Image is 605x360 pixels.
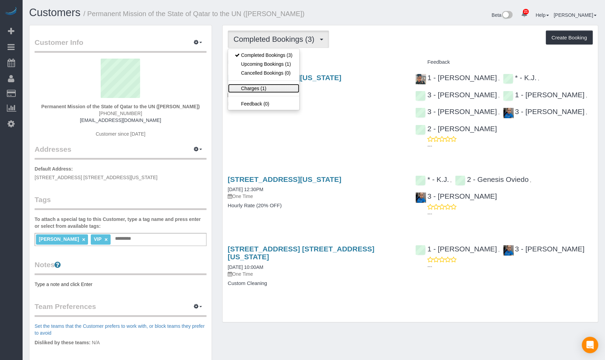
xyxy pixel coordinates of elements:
span: Customer since [DATE] [96,131,145,137]
a: 2 - Genesis Oviedo [455,175,529,183]
a: [STREET_ADDRESS][US_STATE] [228,175,341,183]
span: 21 [523,9,529,14]
label: To attach a special tag to this Customer, type a tag name and press enter or select from availabl... [35,216,206,229]
span: , [498,76,500,81]
pre: Type a note and click Enter [35,281,206,288]
a: × [82,237,85,243]
a: * - K.J. [503,74,537,82]
img: 3 - Geraldin Bastidas [416,193,426,203]
a: Feedback (0) [228,99,299,108]
a: Help [535,12,549,18]
a: 1 - [PERSON_NAME] [415,74,497,82]
legend: Team Preferences [35,301,206,317]
a: Upcoming Bookings (1) [228,60,299,69]
a: Set the teams that the Customer prefers to work with, or block teams they prefer to avoid [35,323,204,336]
a: 3 - [PERSON_NAME] [415,108,497,115]
a: [DATE] 10:00AM [228,264,263,270]
strong: Permanent Mission of the State of Qatar to the UN ([PERSON_NAME]) [41,104,200,109]
button: Create Booking [546,30,593,45]
button: Completed Bookings (3) [228,30,329,48]
h4: Hourly Rate (20% OFF) [228,101,405,107]
a: 21 [517,7,531,22]
a: 1 - [PERSON_NAME] [503,91,584,99]
legend: Customer Info [35,37,206,53]
a: [PERSON_NAME] [554,12,596,18]
div: Open Intercom Messenger [582,337,598,353]
a: * - K.J. [415,175,449,183]
a: Customers [29,7,80,18]
label: Default Address: [35,165,73,172]
p: One Time [228,193,405,200]
h4: Custom Cleaning [228,281,405,286]
span: , [538,76,539,81]
span: [STREET_ADDRESS] [STREET_ADDRESS][US_STATE] [35,175,157,180]
span: , [586,93,587,98]
a: 3 - [PERSON_NAME] [503,245,584,253]
a: 1 - [PERSON_NAME] [415,245,497,253]
legend: Notes [35,260,206,275]
span: [PHONE_NUMBER] [99,111,142,116]
p: One Time [228,91,405,98]
span: Completed Bookings (3) [234,35,318,44]
legend: Tags [35,195,206,210]
small: / Permanent Mission of the State of Qatar to the UN ([PERSON_NAME]) [84,10,305,17]
a: 2 - [PERSON_NAME] [415,125,497,133]
p: One Time [228,271,405,277]
label: Disliked by these teams: [35,339,90,346]
span: , [530,177,531,183]
p: --- [427,210,593,217]
span: , [498,93,500,98]
span: N/A [92,340,100,345]
span: , [586,110,587,115]
h4: Hourly Rate (20% OFF) [228,203,405,209]
a: Beta [492,12,513,18]
a: [EMAIL_ADDRESS][DOMAIN_NAME] [80,117,161,123]
p: --- [427,142,593,149]
a: [DATE] 12:30PM [228,187,263,192]
a: Charges (1) [228,84,299,93]
a: Cancelled Bookings (0) [228,69,299,77]
span: VIP [94,236,101,242]
a: × [104,237,108,243]
p: --- [427,263,593,270]
a: Completed Bookings (3) [228,51,299,60]
img: 3 - Geraldin Bastidas [503,245,514,256]
a: 3 - [PERSON_NAME] [503,108,584,115]
a: 3 - [PERSON_NAME] [415,192,497,200]
span: , [498,110,500,115]
h4: Service [228,59,405,65]
a: 3 - [PERSON_NAME] [415,91,497,99]
img: 1 - Marlenyn Robles [416,74,426,84]
img: New interface [501,11,513,20]
a: [STREET_ADDRESS] [STREET_ADDRESS][US_STATE] [228,245,374,261]
span: , [498,247,500,252]
span: [PERSON_NAME] [39,236,79,242]
img: 3 - Geraldin Bastidas [503,108,514,118]
span: , [450,177,452,183]
img: Automaid Logo [4,7,18,16]
h4: Feedback [415,59,593,65]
